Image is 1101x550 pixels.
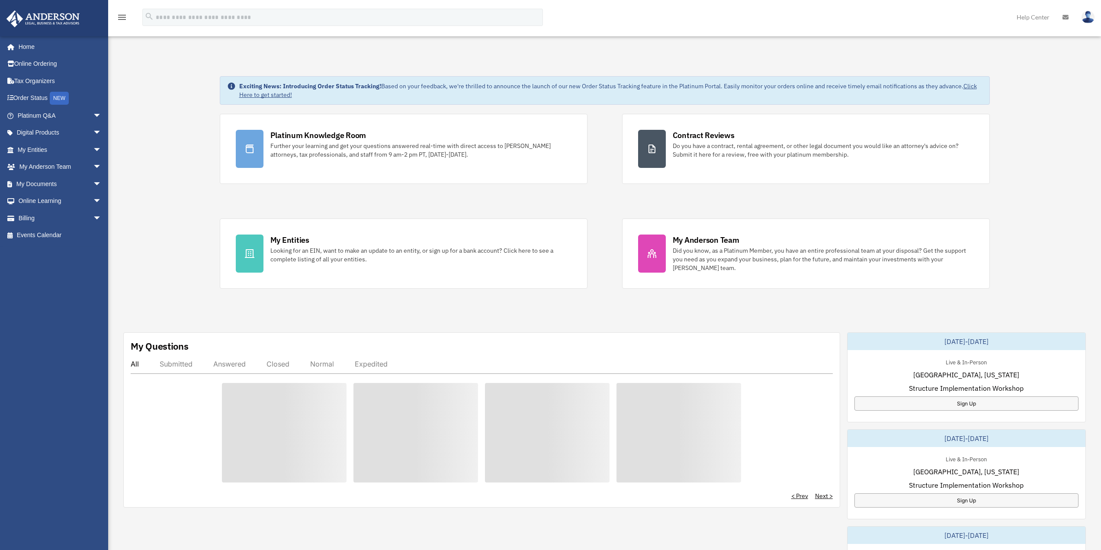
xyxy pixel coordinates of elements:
a: My Entitiesarrow_drop_down [6,141,115,158]
a: Sign Up [854,493,1079,508]
a: menu [117,15,127,23]
img: Anderson Advisors Platinum Portal [4,10,82,27]
div: [DATE]-[DATE] [847,527,1085,544]
a: My Anderson Teamarrow_drop_down [6,158,115,176]
div: [DATE]-[DATE] [847,430,1085,447]
a: Home [6,38,110,55]
div: Closed [266,360,289,368]
a: Order StatusNEW [6,90,115,107]
div: Do you have a contract, rental agreement, or other legal document you would like an attorney's ad... [673,142,974,159]
div: Normal [310,360,334,368]
span: arrow_drop_down [93,193,110,210]
span: arrow_drop_down [93,158,110,176]
span: arrow_drop_down [93,141,110,159]
a: Sign Up [854,396,1079,411]
div: Submitted [160,360,193,368]
span: arrow_drop_down [93,107,110,125]
i: menu [117,12,127,23]
span: [GEOGRAPHIC_DATA], [US_STATE] [913,466,1019,477]
a: Platinum Q&Aarrow_drop_down [6,107,115,124]
div: Looking for an EIN, want to make an update to an entity, or sign up for a bank account? Click her... [270,246,571,264]
div: Platinum Knowledge Room [270,130,366,141]
i: search [144,12,154,21]
span: Structure Implementation Workshop [909,480,1024,490]
div: [DATE]-[DATE] [847,333,1085,350]
div: Answered [213,360,246,368]
a: Digital Productsarrow_drop_down [6,124,115,142]
a: Click Here to get started! [239,82,977,99]
a: Events Calendar [6,227,115,244]
a: My Documentsarrow_drop_down [6,175,115,193]
span: arrow_drop_down [93,175,110,193]
strong: Exciting News: Introducing Order Status Tracking! [239,82,381,90]
div: Further your learning and get your questions answered real-time with direct access to [PERSON_NAM... [270,142,571,159]
a: Online Ordering [6,55,115,73]
div: Based on your feedback, we're thrilled to announce the launch of our new Order Status Tracking fe... [239,82,982,99]
div: My Questions [131,340,189,353]
span: [GEOGRAPHIC_DATA], [US_STATE] [913,370,1019,380]
span: arrow_drop_down [93,209,110,227]
a: Contract Reviews Do you have a contract, rental agreement, or other legal document you would like... [622,114,990,184]
div: Live & In-Person [939,454,994,463]
div: Expedited [355,360,388,368]
a: Online Learningarrow_drop_down [6,193,115,210]
a: My Entities Looking for an EIN, want to make an update to an entity, or sign up for a bank accoun... [220,219,587,289]
span: Structure Implementation Workshop [909,383,1024,393]
div: Contract Reviews [673,130,735,141]
div: My Anderson Team [673,235,739,245]
img: User Pic [1082,11,1095,23]
a: Next > [815,492,833,500]
a: My Anderson Team Did you know, as a Platinum Member, you have an entire professional team at your... [622,219,990,289]
div: All [131,360,139,368]
div: My Entities [270,235,309,245]
a: Tax Organizers [6,72,115,90]
div: Live & In-Person [939,357,994,366]
div: Did you know, as a Platinum Member, you have an entire professional team at your disposal? Get th... [673,246,974,272]
span: arrow_drop_down [93,124,110,142]
a: < Prev [791,492,808,500]
div: NEW [50,92,69,105]
a: Billingarrow_drop_down [6,209,115,227]
a: Platinum Knowledge Room Further your learning and get your questions answered real-time with dire... [220,114,587,184]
